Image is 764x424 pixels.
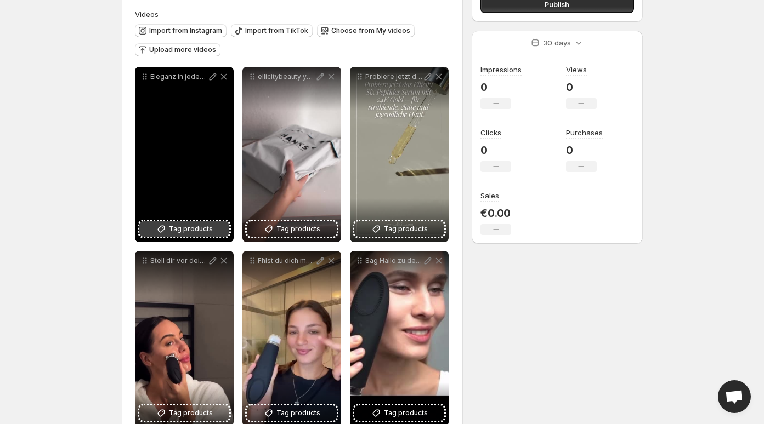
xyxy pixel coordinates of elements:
[480,207,511,220] p: €0.00
[566,144,603,157] p: 0
[566,81,597,94] p: 0
[384,408,428,419] span: Tag products
[566,64,587,75] h3: Views
[245,26,308,35] span: Import from TikTok
[566,127,603,138] h3: Purchases
[258,72,315,81] p: ellicitybeauty you can buy very good and high-quality [MEDICAL_DATA] cosmetics here After trying ...
[139,221,229,237] button: Tag products
[384,224,428,234] span: Tag products
[480,127,501,138] h3: Clicks
[135,10,159,19] span: Videos
[276,408,320,419] span: Tag products
[331,26,410,35] span: Choose from My videos
[169,408,213,419] span: Tag products
[247,221,337,237] button: Tag products
[365,72,422,81] p: Probiere jetzt das Ellicity Six Peptides Serum mit 24K Gold fr strahlende glatte und jugendliche ...
[480,81,522,94] p: 0
[139,405,229,421] button: Tag products
[354,405,444,421] button: Tag products
[718,380,751,413] div: Open chat
[231,24,313,37] button: Import from TikTok
[543,37,571,48] p: 30 days
[149,26,222,35] span: Import from Instagram
[480,64,522,75] h3: Impressions
[365,256,422,265] p: Sag Hallo zu deiner neuen Glow-Routine Der RevitaGlow Pro vereint 5 Beauty-Funktionen in nur eine...
[135,24,227,37] button: Import from Instagram
[149,45,216,54] span: Upload more videos
[135,67,234,242] div: Eleganz in jedem Detail Unboxing von ugcjasina mit unseren Ellicity-Favoriten Eleganz in jedem De...
[350,67,449,242] div: Probiere jetzt das Ellicity Six Peptides Serum mit 24K Gold fr strahlende glatte und jugendliche ...
[247,405,337,421] button: Tag products
[135,43,220,56] button: Upload more videos
[150,72,207,81] p: Eleganz in jedem Detail Unboxing von ugcjasina mit unseren Ellicity-Favoriten Eleganz in jedem De...
[354,221,444,237] button: Tag products
[242,67,341,242] div: ellicitybeauty you can buy very good and high-quality [MEDICAL_DATA] cosmetics here After trying ...
[276,224,320,234] span: Tag products
[317,24,415,37] button: Choose from My videos
[480,144,511,157] p: 0
[258,256,315,265] p: Fhlst du dich manchmal mde wenn du in den Spiegel schaust Feine Linien Schwellungen oder fahle Ha...
[169,224,213,234] span: Tag products
[150,256,207,265] p: Stell dir vor deine komplette Gesichtspflege passt in ein Gert RevitaGlow vereint Massage Wrme Vi...
[480,190,499,201] h3: Sales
